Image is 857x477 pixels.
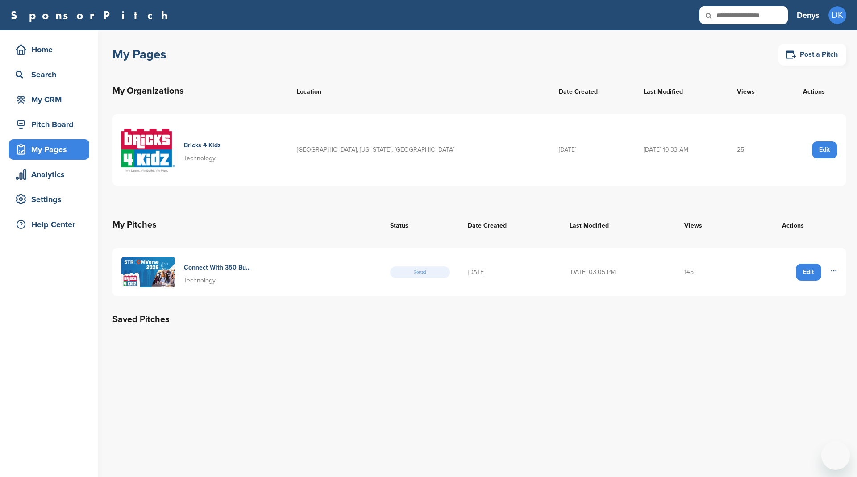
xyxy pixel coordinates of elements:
a: Edit [796,264,821,281]
div: Search [13,66,89,83]
td: [GEOGRAPHIC_DATA], [US_STATE], [GEOGRAPHIC_DATA] [288,114,550,186]
span: Posted [390,266,450,278]
span: Technology [184,277,216,284]
a: Help Center [9,214,89,235]
div: My Pages [13,141,89,158]
h1: My Pages [112,46,166,62]
th: Location [288,75,550,107]
a: Settings [9,189,89,210]
td: 25 [728,114,782,186]
h2: Saved Pitches [112,312,846,327]
th: Actions [782,75,846,107]
td: [DATE] 10:33 AM [635,114,728,186]
a: Analytics [9,164,89,185]
div: Pitch Board [13,116,89,133]
a: Home [9,39,89,60]
h3: Denys [797,9,820,21]
h4: Connect With 350 Business Leaders In Education | Stroom Verse 2026 [184,263,253,273]
div: Analytics [13,166,89,183]
a: Pitch Board [9,114,89,135]
img: B4k 300x300px [121,123,175,177]
th: Actions [740,209,846,241]
a: Artboard 1 100 Connect With 350 Business Leaders In Education | Stroom Verse 2026 Technology [121,257,372,287]
div: Settings [13,191,89,207]
th: Views [675,209,740,241]
a: SponsorPitch [11,9,174,21]
th: My Organizations [112,75,288,107]
div: Home [13,41,89,58]
div: My CRM [13,91,89,108]
a: My Pages [9,139,89,160]
a: Denys [797,5,820,25]
h4: Bricks 4 Kidz [184,141,221,150]
span: Technology [184,154,216,162]
th: My Pitches [112,209,381,241]
td: 145 [675,248,740,296]
iframe: Button to launch messaging window [821,441,850,470]
a: My CRM [9,89,89,110]
th: Date Created [459,209,561,241]
span: DK [828,6,846,24]
a: Edit [812,141,837,158]
th: Last Modified [561,209,675,241]
th: Date Created [550,75,635,107]
td: [DATE] [459,248,561,296]
th: Status [381,209,459,241]
td: [DATE] [550,114,635,186]
a: Post a Pitch [778,44,846,66]
a: B4k 300x300px Bricks 4 Kidz Technology [121,123,279,177]
a: Search [9,64,89,85]
div: Help Center [13,216,89,232]
img: Artboard 1 100 [121,257,175,287]
th: Last Modified [635,75,728,107]
th: Views [728,75,782,107]
td: [DATE] 03:05 PM [561,248,675,296]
